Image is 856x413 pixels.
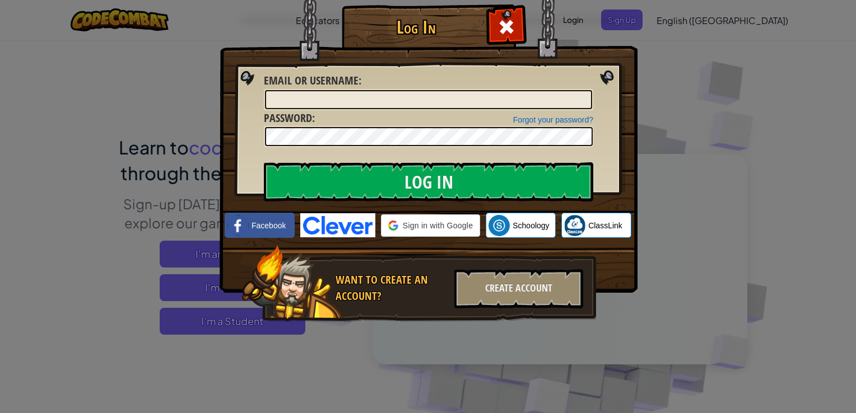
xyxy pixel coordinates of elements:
[513,115,593,124] a: Forgot your password?
[300,213,375,237] img: clever-logo-blue.png
[264,110,312,125] span: Password
[264,73,361,89] label: :
[588,220,622,231] span: ClassLink
[252,220,286,231] span: Facebook
[489,215,510,236] img: schoology.png
[227,215,249,236] img: facebook_small.png
[264,73,359,88] span: Email or Username
[264,162,593,201] input: Log In
[345,17,487,37] h1: Log In
[513,220,549,231] span: Schoology
[564,215,585,236] img: classlink-logo-small.png
[403,220,473,231] span: Sign in with Google
[264,110,315,126] label: :
[336,272,448,304] div: Want to create an account?
[454,269,583,308] div: Create Account
[381,214,480,237] div: Sign in with Google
